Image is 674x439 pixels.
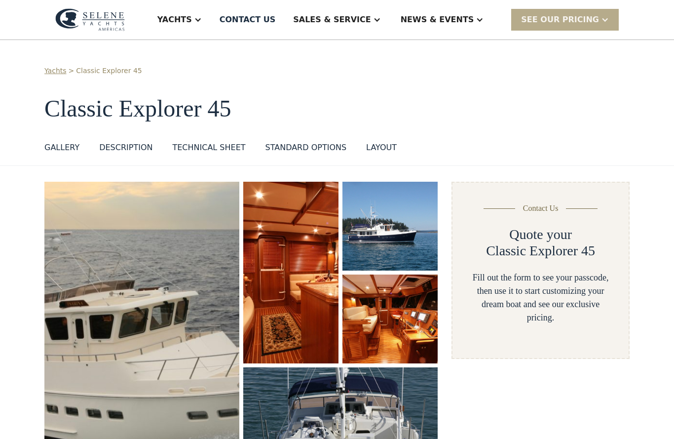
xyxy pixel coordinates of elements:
[468,271,613,324] div: Fill out the form to see your passcode, then use it to start customizing your dream boat and see ...
[293,14,371,26] div: Sales & Service
[220,14,276,26] div: Contact US
[99,142,152,158] a: DESCRIPTION
[172,142,245,158] a: Technical sheet
[521,14,599,26] div: SEE Our Pricing
[76,66,142,76] a: Classic Explorer 45
[44,66,67,76] a: Yachts
[69,66,75,76] div: >
[401,14,474,26] div: News & EVENTS
[265,142,347,158] a: standard options
[55,8,125,31] img: logo
[44,96,630,122] h1: Classic Explorer 45
[157,14,192,26] div: Yachts
[172,142,245,154] div: Technical sheet
[509,226,572,243] h2: Quote your
[366,142,397,158] a: layout
[486,242,595,259] h2: Classic Explorer 45
[44,142,79,154] div: GALLERY
[342,182,438,271] img: 45 foot motor yacht
[265,142,347,154] div: standard options
[366,142,397,154] div: layout
[44,142,79,158] a: GALLERY
[99,142,152,154] div: DESCRIPTION
[342,275,438,363] img: 45 foot motor yacht
[243,182,338,363] img: 45 foot motor yacht
[523,202,559,214] div: Contact Us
